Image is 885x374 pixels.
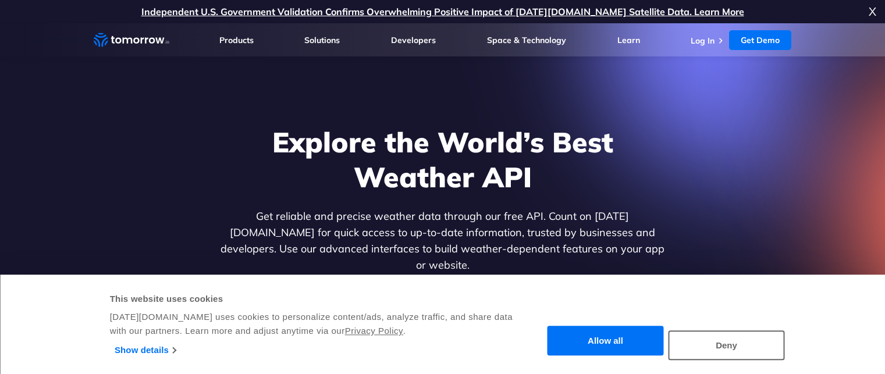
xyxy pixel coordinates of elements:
[548,326,664,356] button: Allow all
[219,35,254,45] a: Products
[729,30,791,50] a: Get Demo
[487,35,566,45] a: Space & Technology
[669,330,785,360] button: Deny
[345,326,403,336] a: Privacy Policy
[218,124,667,194] h1: Explore the World’s Best Weather API
[304,35,340,45] a: Solutions
[110,292,514,306] div: This website uses cookies
[115,341,176,359] a: Show details
[94,31,169,49] a: Home link
[141,6,744,17] a: Independent U.S. Government Validation Confirms Overwhelming Positive Impact of [DATE][DOMAIN_NAM...
[617,35,640,45] a: Learn
[218,208,667,273] p: Get reliable and precise weather data through our free API. Count on [DATE][DOMAIN_NAME] for quic...
[110,310,514,338] div: [DATE][DOMAIN_NAME] uses cookies to personalize content/ads, analyze traffic, and share data with...
[391,35,436,45] a: Developers
[691,35,715,46] a: Log In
